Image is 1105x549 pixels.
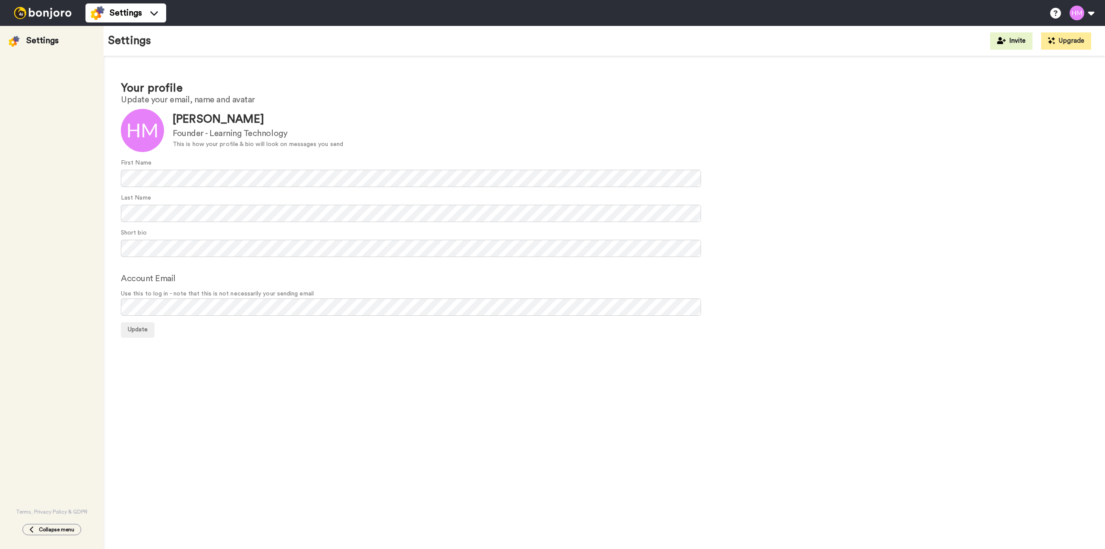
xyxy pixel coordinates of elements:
[121,289,1088,298] span: Use this to log in - note that this is not necessarily your sending email
[990,32,1032,50] button: Invite
[121,228,147,238] label: Short bio
[39,526,74,533] span: Collapse menu
[110,7,142,19] span: Settings
[22,524,81,535] button: Collapse menu
[121,322,155,338] button: Update
[173,111,343,127] div: [PERSON_NAME]
[121,159,152,168] label: First Name
[173,127,343,140] div: Founder - Learning Technology
[121,95,1088,105] h2: Update your email, name and avatar
[108,35,151,47] h1: Settings
[128,327,148,333] span: Update
[26,35,59,47] div: Settings
[121,82,1088,95] h1: Your profile
[1041,32,1091,50] button: Upgrade
[9,36,19,47] img: settings-colored.svg
[173,140,343,149] div: This is how your profile & bio will look on messages you send
[91,6,104,20] img: settings-colored.svg
[10,7,75,19] img: bj-logo-header-white.svg
[121,272,176,285] label: Account Email
[121,194,151,203] label: Last Name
